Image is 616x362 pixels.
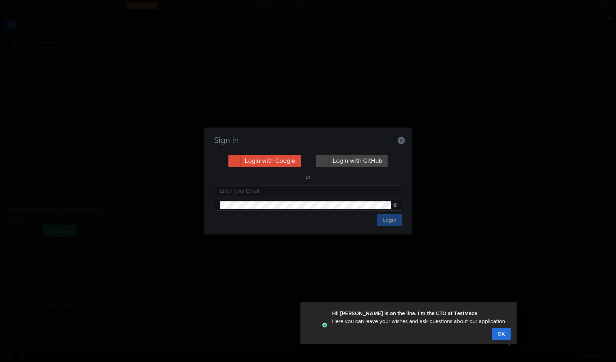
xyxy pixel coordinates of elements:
[492,328,511,340] button: OK
[332,310,479,317] strong: Hi! [PERSON_NAME] is on the line. I'm the CTO at TestMace.
[214,173,402,181] div: — or —
[213,136,403,145] h3: Sign in
[228,155,301,167] button: Login with Google
[220,187,398,195] input: Enter your Email
[316,155,388,167] button: Login with GitHub
[332,309,506,325] div: Here you can leave your wishes and ask questions about our application.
